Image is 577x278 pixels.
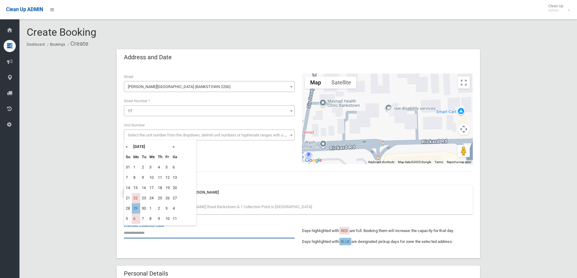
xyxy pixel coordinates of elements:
div: Note for [140,189,469,196]
th: Su [124,152,132,162]
small: Admin [548,8,563,13]
a: Terms (opens in new tab) [435,160,443,164]
span: Rickard Road (BANKSTOWN 2200) [125,83,293,91]
td: 27 [171,193,179,203]
button: Map camera controls [458,123,470,135]
td: 20 [171,183,179,193]
div: 17 Rickard Road, BANKSTOWN NSW 2200 [387,106,394,117]
span: RED [341,228,348,233]
td: 14 [124,183,132,193]
td: 3 [148,162,156,172]
th: Th [156,152,164,162]
td: 26 [164,193,171,203]
td: 10 [148,172,156,183]
td: 11 [171,214,179,224]
th: Mo [132,152,140,162]
td: 18 [156,183,164,193]
li: Create [66,38,88,49]
td: 25 [156,193,164,203]
a: Dashboard [27,42,45,47]
a: Bookings [50,42,65,47]
img: Google [303,156,323,164]
span: 17 [124,105,295,116]
td: 5 [124,214,132,224]
td: 7 [124,172,132,183]
td: 30 [140,203,148,214]
td: 4 [156,162,164,172]
td: 8 [148,214,156,224]
th: Sa [171,152,179,162]
th: Fr [164,152,171,162]
td: 8 [132,172,140,183]
td: 1 [148,203,156,214]
td: 6 [132,214,140,224]
td: 3 [164,203,171,214]
td: 31 [124,162,132,172]
span: 2 Collection points on [PERSON_NAME] Road Bankstown & 1 Collection Point in [GEOGRAPHIC_DATA] [140,204,312,209]
td: 21 [124,193,132,203]
button: Keyboard shortcuts [368,160,394,164]
a: Report a map error [447,160,471,164]
td: 16 [140,183,148,193]
td: 5 [164,162,171,172]
td: 12 [164,172,171,183]
th: [DATE] [132,142,171,152]
td: 17 [148,183,156,193]
p: Days highlighted with are designated pickup days for zone the selected address. [302,238,473,245]
span: Select the unit number from the dropdown, delimit unit numbers or hyphenate ranges with a comma [128,133,297,137]
td: 1 [132,162,140,172]
td: 4 [171,203,179,214]
td: 28 [124,203,132,214]
td: 9 [156,214,164,224]
td: 24 [148,193,156,203]
td: 15 [132,183,140,193]
button: Drag Pegman onto the map to open Street View [458,145,470,157]
span: Clean Up ADMIN [6,7,43,12]
th: We [148,152,156,162]
td: 29 [132,203,140,214]
span: BLUE [341,239,350,244]
th: « [124,142,132,152]
td: 19 [164,183,171,193]
button: Show satellite imagery [326,77,356,89]
td: 9 [140,172,148,183]
header: Address and Date [117,51,179,63]
span: 17 [128,109,132,113]
th: » [171,142,179,152]
td: 13 [171,172,179,183]
span: Map data ©2025 Google [398,160,431,164]
span: Clean Up [545,4,569,13]
button: Show street map [305,77,326,89]
a: Open this area in Google Maps (opens a new window) [303,156,323,164]
td: 2 [140,162,148,172]
td: 10 [164,214,171,224]
td: 6 [171,162,179,172]
td: 23 [140,193,148,203]
button: Toggle fullscreen view [458,77,470,89]
span: Rickard Road (BANKSTOWN 2200) [124,81,295,92]
td: 2 [156,203,164,214]
td: 7 [140,214,148,224]
td: 11 [156,172,164,183]
td: 22 [132,193,140,203]
th: Tu [140,152,148,162]
span: Create Booking [27,26,96,38]
p: Days highlighted with are full. Booking them will increase the capacity for that day. [302,227,473,234]
span: 17 [125,107,293,115]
